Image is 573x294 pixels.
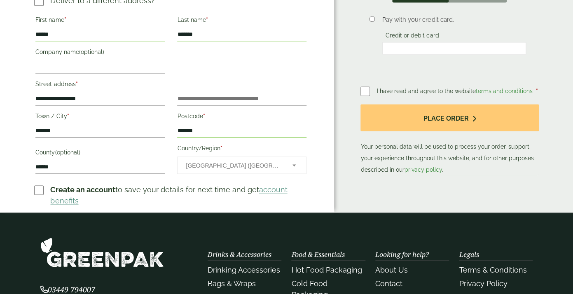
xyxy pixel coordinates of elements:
[220,145,222,152] abbr: required
[35,110,165,124] label: Town / City
[35,46,165,60] label: Company name
[75,81,77,87] abbr: required
[475,88,532,94] a: terms and conditions
[385,44,524,52] iframe: Secure card payment input frame
[375,279,402,287] a: Contact
[459,265,526,274] a: Terms & Conditions
[360,104,538,131] button: Place order
[40,237,164,267] img: GreenPak Supplies
[404,166,442,173] a: privacy policy
[40,286,95,294] a: 03449 794007
[35,78,165,92] label: Street address
[375,265,408,274] a: About Us
[459,279,507,287] a: Privacy Policy
[360,104,538,175] p: Your personal data will be used to process your order, support your experience throughout this we...
[50,184,308,206] p: to save your details for next time and get
[291,265,362,274] a: Hot Food Packaging
[382,15,526,24] p: Pay with your credit card.
[55,149,80,156] span: (optional)
[536,88,538,94] abbr: required
[203,113,205,119] abbr: required
[377,88,534,94] span: I have read and agree to the website
[40,284,95,294] span: 03449 794007
[177,110,306,124] label: Postcode
[177,14,306,28] label: Last name
[382,32,442,41] label: Credit or debit card
[50,185,287,205] a: account benefits
[79,49,104,55] span: (optional)
[64,16,66,23] abbr: required
[67,113,69,119] abbr: required
[177,156,306,174] span: Country/Region
[35,14,165,28] label: First name
[206,16,208,23] abbr: required
[35,147,165,161] label: County
[208,279,256,287] a: Bags & Wraps
[177,142,306,156] label: Country/Region
[186,157,281,174] span: United Kingdom (UK)
[50,185,115,194] strong: Create an account
[208,265,280,274] a: Drinking Accessories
